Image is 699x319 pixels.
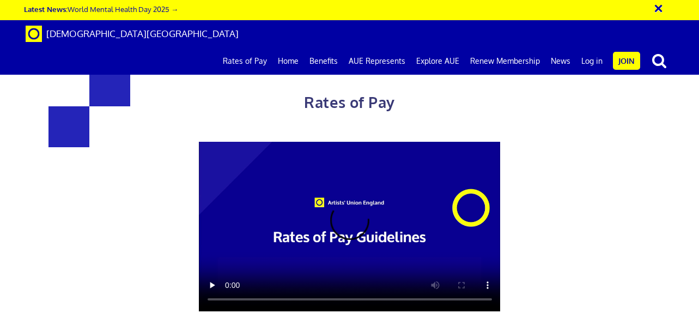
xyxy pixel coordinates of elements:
a: Latest News:World Mental Health Day 2025 → [24,4,178,14]
a: AUE Represents [343,47,411,75]
strong: Latest News: [24,4,68,14]
a: Explore AUE [411,47,465,75]
a: Join [613,52,640,70]
a: Log in [576,47,608,75]
a: Benefits [304,47,343,75]
button: search [642,49,676,72]
span: Rates of Pay [304,93,394,111]
a: Renew Membership [465,47,545,75]
a: News [545,47,576,75]
span: [DEMOGRAPHIC_DATA][GEOGRAPHIC_DATA] [46,28,239,39]
a: Rates of Pay [217,47,272,75]
a: Brand [DEMOGRAPHIC_DATA][GEOGRAPHIC_DATA] [17,20,247,47]
a: Home [272,47,304,75]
